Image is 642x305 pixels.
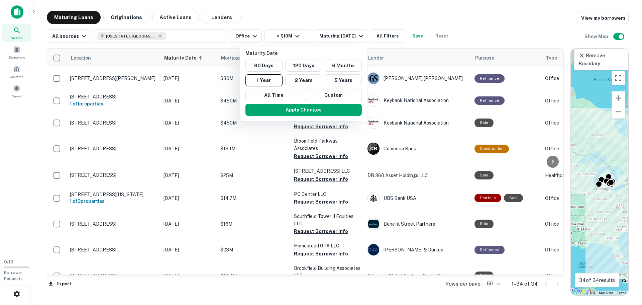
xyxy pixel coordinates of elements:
[325,60,362,72] button: 6 Months
[285,60,322,72] button: 120 Days
[609,251,642,284] iframe: Chat Widget
[245,74,283,86] button: 1 Year
[305,89,362,101] button: Custom
[245,60,283,72] button: 90 Days
[245,104,362,116] button: Apply Changes
[325,74,362,86] button: 5 Years
[285,74,322,86] button: 2 Years
[245,89,302,101] button: All Time
[245,50,364,57] p: Maturity Date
